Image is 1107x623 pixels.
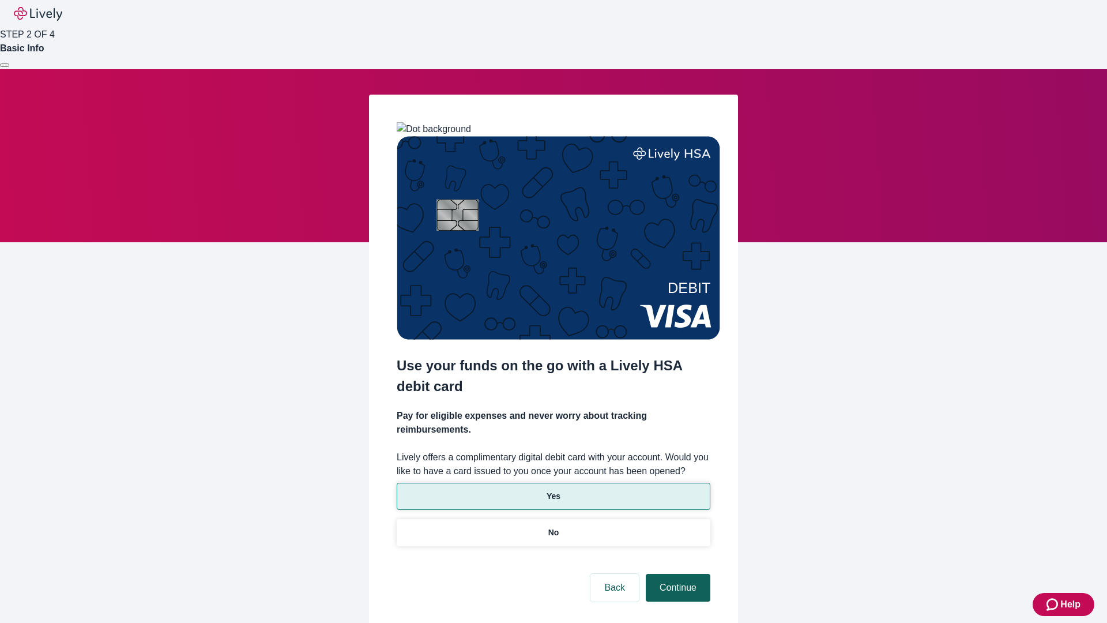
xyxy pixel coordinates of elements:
[14,7,62,21] img: Lively
[397,122,471,136] img: Dot background
[397,409,710,437] h4: Pay for eligible expenses and never worry about tracking reimbursements.
[646,574,710,602] button: Continue
[548,527,559,539] p: No
[397,519,710,546] button: No
[1046,598,1060,611] svg: Zendesk support icon
[397,451,710,478] label: Lively offers a complimentary digital debit card with your account. Would you like to have a card...
[1060,598,1080,611] span: Help
[397,136,720,340] img: Debit card
[1033,593,1094,616] button: Zendesk support iconHelp
[397,483,710,510] button: Yes
[590,574,639,602] button: Back
[397,355,710,397] h2: Use your funds on the go with a Lively HSA debit card
[547,490,560,502] p: Yes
